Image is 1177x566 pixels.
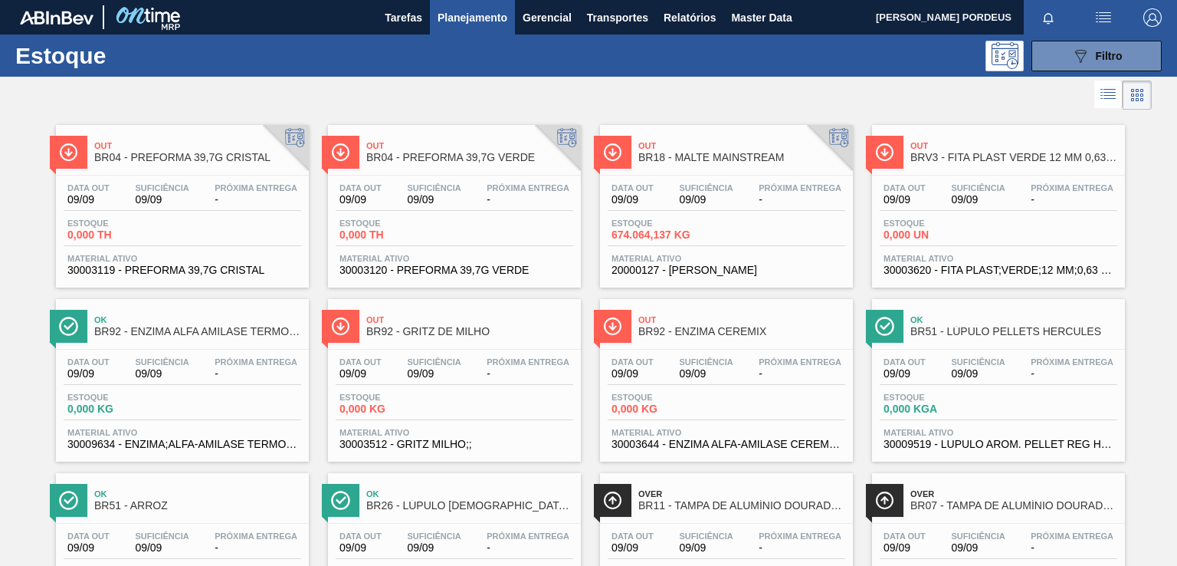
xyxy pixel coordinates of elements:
[67,428,297,437] span: Material ativo
[339,428,569,437] span: Material ativo
[366,489,573,499] span: Ok
[67,254,297,263] span: Material ativo
[15,47,235,64] h1: Estoque
[67,403,175,415] span: 0,000 KG
[20,11,93,25] img: TNhmsLtSVTkK8tSr43FrP2fwEKptu5GPRR3wAAAABJRU5ErkJggg==
[135,368,189,380] span: 09/09
[884,542,926,554] span: 09/09
[407,542,461,554] span: 09/09
[884,229,991,241] span: 0,000 UN
[1096,50,1123,62] span: Filtro
[94,152,301,163] span: BR04 - PREFORMA 39,7G CRISTAL
[487,542,569,554] span: -
[611,439,841,450] span: 30003644 - ENZIMA ALFA-AMILASE CEREMIX FLEX MALTOGE
[135,357,189,367] span: Suficiência
[67,183,110,193] span: Data out
[339,357,382,367] span: Data out
[339,265,569,276] span: 30003120 - PREFORMA 39,7G VERDE
[67,368,110,380] span: 09/09
[638,326,845,337] span: BR92 - ENZIMA CEREMIX
[487,531,569,541] span: Próxima Entrega
[759,183,841,193] span: Próxima Entrega
[339,531,382,541] span: Data out
[910,489,1117,499] span: Over
[910,141,1117,150] span: Out
[438,8,507,27] span: Planejamento
[638,141,845,150] span: Out
[59,491,78,510] img: Ícone
[94,315,301,324] span: Ok
[611,357,654,367] span: Data out
[679,531,733,541] span: Suficiência
[611,194,654,206] span: 09/09
[1031,368,1113,380] span: -
[44,114,316,288] a: ÍconeOutBR04 - PREFORMA 39,7G CRISTALData out09/09Suficiência09/09Próxima Entrega-Estoque0,000 TH...
[1094,81,1123,110] div: Visão em Lista
[861,114,1133,288] a: ÍconeOutBRV3 - FITA PLAST VERDE 12 MM 0,63 MM 2000 MData out09/09Suficiência09/09Próxima Entrega-...
[67,194,110,206] span: 09/09
[94,500,301,512] span: BR51 - ARROZ
[339,254,569,263] span: Material ativo
[638,489,845,499] span: Over
[638,152,845,163] span: BR18 - MALTE MAINSTREAM
[664,8,716,27] span: Relatórios
[1143,8,1162,27] img: Logout
[910,152,1117,163] span: BRV3 - FITA PLAST VERDE 12 MM 0,63 MM 2000 M
[67,357,110,367] span: Data out
[316,288,588,462] a: ÍconeOutBR92 - GRITZ DE MILHOData out09/09Suficiência09/09Próxima Entrega-Estoque0,000 KGMaterial...
[339,368,382,380] span: 09/09
[339,393,447,402] span: Estoque
[1031,531,1113,541] span: Próxima Entrega
[884,357,926,367] span: Data out
[1031,183,1113,193] span: Próxima Entrega
[1094,8,1113,27] img: userActions
[884,368,926,380] span: 09/09
[985,41,1024,71] div: Pogramando: nenhum usuário selecionado
[1031,357,1113,367] span: Próxima Entrega
[331,491,350,510] img: Ícone
[339,542,382,554] span: 09/09
[366,326,573,337] span: BR92 - GRITZ DE MILHO
[884,428,1113,437] span: Material ativo
[759,357,841,367] span: Próxima Entrega
[884,403,991,415] span: 0,000 KGA
[67,393,175,402] span: Estoque
[339,403,447,415] span: 0,000 KG
[679,183,733,193] span: Suficiência
[611,368,654,380] span: 09/09
[1031,41,1162,71] button: Filtro
[135,183,189,193] span: Suficiência
[588,114,861,288] a: ÍconeOutBR18 - MALTE MAINSTREAMData out09/09Suficiência09/09Próxima Entrega-Estoque674.064,137 KG...
[316,114,588,288] a: ÍconeOutBR04 - PREFORMA 39,7G VERDEData out09/09Suficiência09/09Próxima Entrega-Estoque0,000 THMa...
[339,229,447,241] span: 0,000 TH
[487,194,569,206] span: -
[215,183,297,193] span: Próxima Entrega
[679,542,733,554] span: 09/09
[407,357,461,367] span: Suficiência
[94,141,301,150] span: Out
[331,143,350,162] img: Ícone
[44,288,316,462] a: ÍconeOkBR92 - ENZIMA ALFA AMILASE TERMOESTAVELData out09/09Suficiência09/09Próxima Entrega-Estoqu...
[951,357,1005,367] span: Suficiência
[339,183,382,193] span: Data out
[611,229,719,241] span: 674.064,137 KG
[215,194,297,206] span: -
[910,315,1117,324] span: Ok
[611,428,841,437] span: Material ativo
[611,183,654,193] span: Data out
[603,143,622,162] img: Ícone
[951,368,1005,380] span: 09/09
[407,531,461,541] span: Suficiência
[135,194,189,206] span: 09/09
[215,357,297,367] span: Próxima Entrega
[588,288,861,462] a: ÍconeOutBR92 - ENZIMA CEREMIXData out09/09Suficiência09/09Próxima Entrega-Estoque0,000 KGMaterial...
[366,141,573,150] span: Out
[1031,194,1113,206] span: -
[679,368,733,380] span: 09/09
[603,491,622,510] img: Ícone
[884,265,1113,276] span: 30003620 - FITA PLAST;VERDE;12 MM;0,63 MM;2000 M;;
[679,194,733,206] span: 09/09
[366,315,573,324] span: Out
[331,317,350,336] img: Ícone
[884,183,926,193] span: Data out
